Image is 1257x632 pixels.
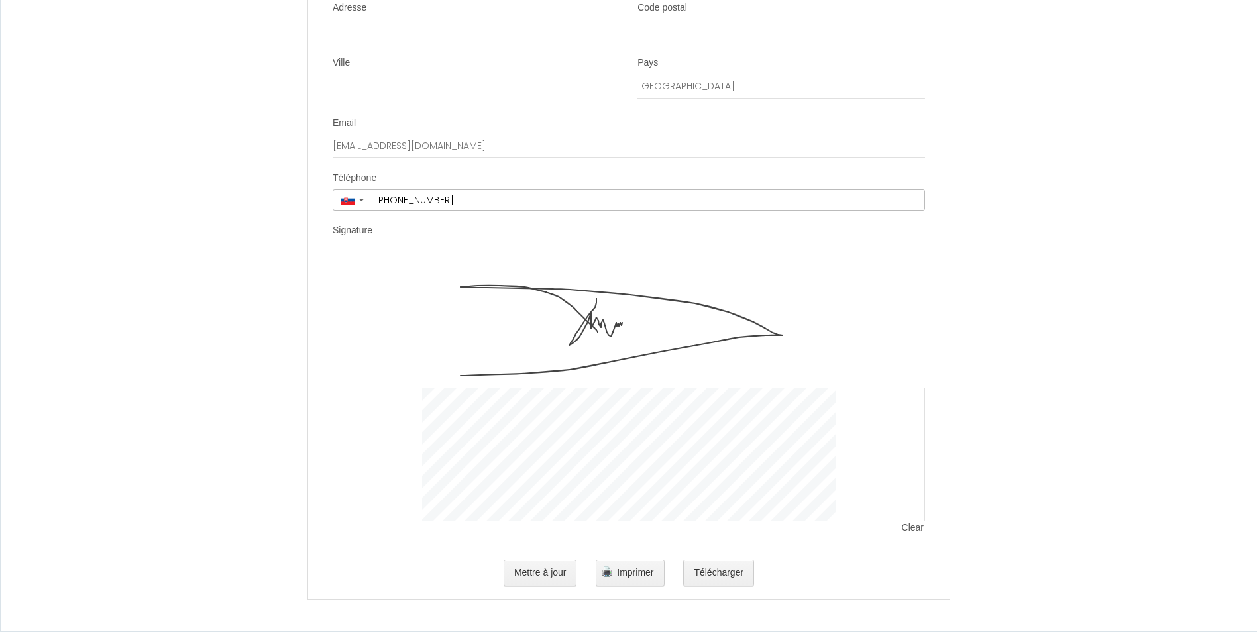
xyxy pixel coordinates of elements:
[504,560,577,586] button: Mettre à jour
[683,560,754,586] button: Télécharger
[333,56,350,70] label: Ville
[902,521,925,535] span: Clear
[333,172,376,185] label: Téléphone
[333,224,372,237] label: Signature
[333,1,366,15] label: Adresse
[333,117,356,130] label: Email
[370,190,924,210] input: +421 912 123 456
[596,560,664,586] button: Imprimer
[637,56,658,70] label: Pays
[422,255,836,388] img: signature
[617,567,653,578] span: Imprimer
[602,566,612,577] img: printer.png
[637,1,687,15] label: Code postal
[358,197,365,203] span: ▼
